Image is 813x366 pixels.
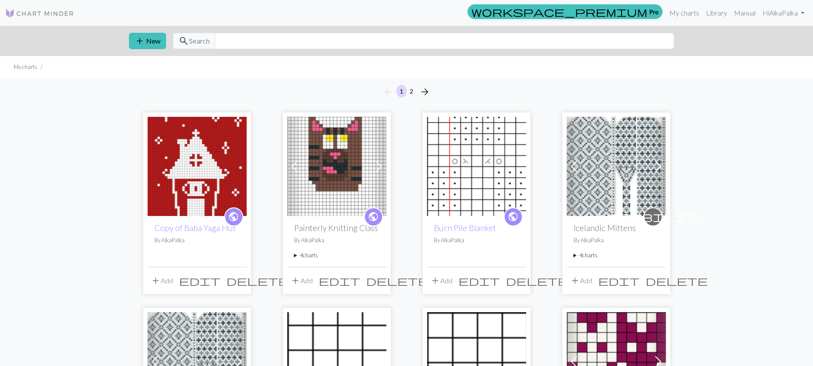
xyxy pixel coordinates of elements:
[427,117,526,216] img: Burn Pile Blanket
[396,85,407,97] button: 1
[179,275,220,287] span: edit
[406,85,417,97] button: 2
[287,117,386,216] img: Cora Cat
[226,275,289,287] span: delete
[176,272,223,289] button: Edit
[458,275,500,287] span: edit
[567,117,666,216] img: Left Mitten
[135,35,145,47] span: add
[599,208,707,225] i: private
[287,272,316,289] button: Add
[434,236,519,244] p: By AlkaPalka
[567,272,595,289] button: Add
[567,357,666,365] a: Cora's Cats
[503,272,571,289] button: Delete
[148,117,247,216] img: Baba Yaga Hut
[364,207,383,226] a: public
[570,275,580,287] span: add
[14,63,37,71] li: My charts
[368,208,379,225] i: public
[154,223,236,233] a: Copy of Baba Yaga Hut
[508,208,518,225] i: public
[759,4,808,22] a: HiAlkaPalka
[368,210,379,223] span: public
[223,272,292,289] button: Delete
[148,161,247,169] a: Baba Yaga Hut
[154,236,240,244] p: By AlkaPalka
[416,85,433,99] button: Next
[468,4,662,19] a: Pro
[224,207,243,226] a: public
[294,251,380,260] summary: 4charts
[319,275,360,286] i: Edit
[179,275,220,286] i: Edit
[434,223,496,233] a: Burn Pile Blanket
[5,8,74,19] img: Logo
[189,36,210,46] span: Search
[703,4,731,22] a: Library
[574,251,659,260] summary: 4charts
[471,6,647,18] span: workspace_premium
[129,33,166,49] button: New
[508,210,518,223] span: public
[666,4,703,22] a: My charts
[287,357,386,365] a: Avocado Toast
[420,86,430,98] span: arrow_forward
[179,35,189,47] span: search
[290,275,301,287] span: add
[148,357,247,365] a: Left Mitten
[294,236,380,244] p: By AlkaPalka
[574,236,659,244] p: By AlkaPalka
[148,272,176,289] button: Add
[646,275,708,287] span: delete
[643,272,711,289] button: Delete
[420,87,430,97] i: Next
[228,208,239,225] i: public
[380,85,433,99] nav: Page navigation
[455,272,503,289] button: Edit
[504,207,523,226] a: public
[567,161,666,169] a: Left Mitten
[731,4,759,22] a: Manual
[228,210,239,223] span: public
[287,161,386,169] a: Cora Cat
[319,275,360,287] span: edit
[363,272,431,289] button: Delete
[599,210,707,223] span: visibility
[366,275,428,287] span: delete
[316,272,363,289] button: Edit
[427,272,455,289] button: Add
[430,275,440,287] span: add
[595,272,643,289] button: Edit
[458,275,500,286] i: Edit
[427,357,526,365] a: Snowbird Cable
[574,223,659,233] h2: Icelandic Mittens
[151,275,161,287] span: add
[427,161,526,169] a: Burn Pile Blanket
[598,275,640,286] i: Edit
[598,275,640,287] span: edit
[506,275,568,287] span: delete
[294,223,380,233] h2: Painterly Knitting Class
